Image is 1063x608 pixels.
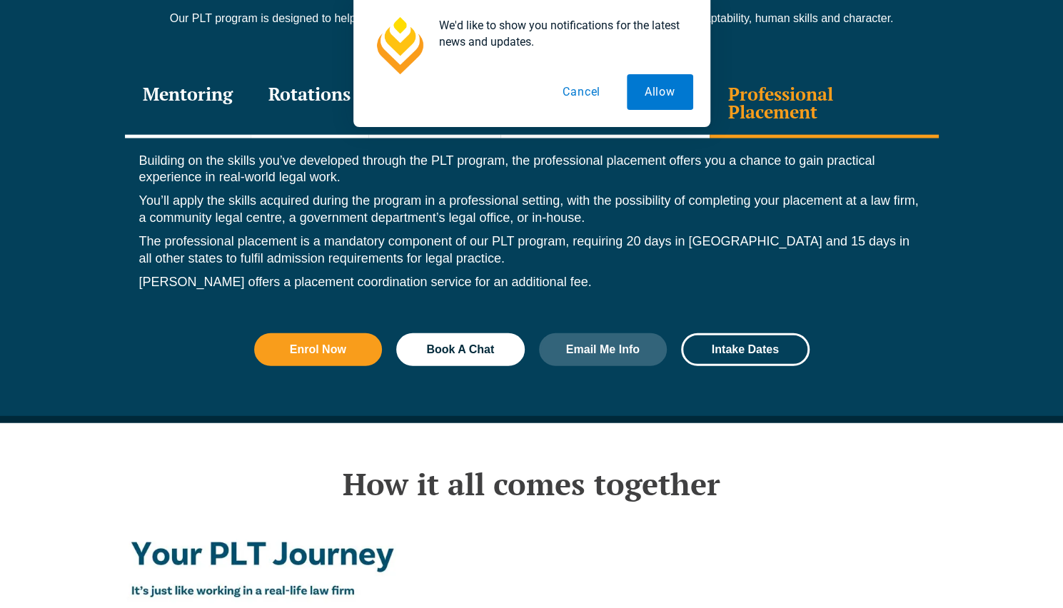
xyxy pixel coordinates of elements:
[139,274,925,290] p: [PERSON_NAME] offers a placement coordination service for an additional fee.
[396,333,525,366] a: Book A Chat
[371,17,428,74] img: notification icon
[627,74,693,110] button: Allow
[139,153,925,186] p: Building on the skills you’ve developed through the PLT program, the professional placement offer...
[139,193,925,226] p: You’ll apply the skills acquired during the program in a professional setting, with the possibili...
[125,466,939,502] h2: How it all comes together
[254,333,383,366] a: Enrol Now
[545,74,618,110] button: Cancel
[539,333,667,366] a: Email Me Info
[681,333,810,366] a: Intake Dates
[426,344,494,355] span: Book A Chat
[139,233,925,267] p: The professional placement is a mandatory component of our PLT program, requiring 20 days in [GEO...
[712,344,779,355] span: Intake Dates
[428,17,693,50] div: We'd like to show you notifications for the latest news and updates.
[566,344,640,355] span: Email Me Info
[290,344,346,355] span: Enrol Now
